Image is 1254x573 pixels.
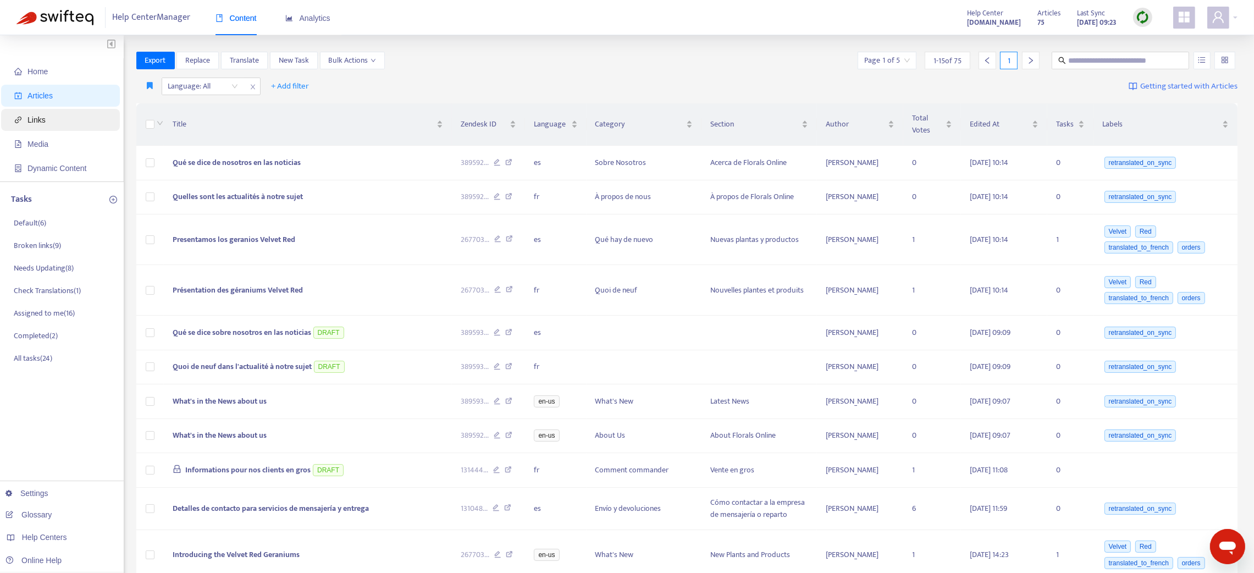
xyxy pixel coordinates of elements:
[313,327,344,339] span: DRAFT
[534,549,559,561] span: en-us
[970,233,1008,246] span: [DATE] 10:14
[1047,384,1093,419] td: 0
[14,240,61,251] p: Broken links ( 9 )
[279,54,309,67] span: New Task
[1129,78,1238,95] a: Getting started with Articles
[329,54,376,67] span: Bulk Actions
[1140,80,1238,93] span: Getting started with Articles
[912,112,943,136] span: Total Votes
[136,52,175,69] button: Export
[967,7,1003,19] span: Help Center
[984,57,991,64] span: left
[903,214,961,265] td: 1
[314,361,345,373] span: DRAFT
[903,146,961,180] td: 0
[11,193,32,206] p: Tasks
[461,464,488,476] span: 131444 ...
[817,214,903,265] td: [PERSON_NAME]
[1056,118,1076,130] span: Tasks
[525,103,586,146] th: Language
[461,361,489,373] span: 389593 ...
[903,419,961,454] td: 0
[701,384,817,419] td: Latest News
[1135,225,1156,238] span: Red
[1178,557,1205,569] span: orders
[525,453,586,488] td: fr
[1102,118,1220,130] span: Labels
[1104,191,1176,203] span: retranslated_on_sync
[961,103,1047,146] th: Edited At
[1104,503,1176,515] span: retranslated_on_sync
[970,156,1008,169] span: [DATE] 10:14
[216,14,223,22] span: book
[461,395,489,407] span: 389593 ...
[587,488,702,530] td: Envío y devoluciones
[587,103,702,146] th: Category
[221,52,268,69] button: Translate
[587,453,702,488] td: Comment commander
[525,180,586,215] td: fr
[371,58,376,63] span: down
[970,502,1007,515] span: [DATE] 11:59
[461,157,489,169] span: 389592 ...
[1135,541,1156,553] span: Red
[263,78,318,95] button: + Add filter
[970,360,1010,373] span: [DATE] 09:09
[1047,316,1093,350] td: 0
[903,453,961,488] td: 1
[173,326,311,339] span: Qué se dice sobre nosotros en las noticias
[14,68,22,75] span: home
[903,180,961,215] td: 0
[1047,419,1093,454] td: 0
[461,118,508,130] span: Zendesk ID
[1104,361,1176,373] span: retranslated_on_sync
[14,92,22,100] span: account-book
[1047,265,1093,316] td: 0
[701,103,817,146] th: Section
[701,419,817,454] td: About Florals Online
[173,360,312,373] span: Quoi de neuf dans l'actualité à notre sujet
[710,118,799,130] span: Section
[285,14,293,22] span: area-chart
[1077,7,1105,19] span: Last Sync
[1047,146,1093,180] td: 0
[1047,214,1093,265] td: 1
[27,67,48,76] span: Home
[903,316,961,350] td: 0
[817,350,903,385] td: [PERSON_NAME]
[970,190,1008,203] span: [DATE] 10:14
[5,556,62,565] a: Online Help
[525,214,586,265] td: es
[14,262,74,274] p: Needs Updating ( 8 )
[173,156,301,169] span: Qué se dice de nosotros en las noticias
[461,284,489,296] span: 267703 ...
[1047,453,1093,488] td: 0
[1104,429,1176,442] span: retranslated_on_sync
[1104,395,1176,407] span: retranslated_on_sync
[230,54,259,67] span: Translate
[587,214,702,265] td: Qué hay de nuevo
[1093,103,1238,146] th: Labels
[817,316,903,350] td: [PERSON_NAME]
[1212,10,1225,24] span: user
[272,80,310,93] span: + Add filter
[185,464,311,476] span: Informations pour nos clients en gros
[817,384,903,419] td: [PERSON_NAME]
[817,488,903,530] td: [PERSON_NAME]
[903,350,961,385] td: 0
[16,10,93,25] img: Swifteq
[970,548,1009,561] span: [DATE] 14:23
[701,265,817,316] td: Nouvelles plantes et produits
[701,488,817,530] td: Cómo contactar a la empresa de mensajería o reparto
[826,118,886,130] span: Author
[534,429,559,442] span: en-us
[1104,276,1131,288] span: Velvet
[173,284,303,296] span: Présentation des géraniums Velvet Red
[1037,7,1060,19] span: Articles
[817,419,903,454] td: [PERSON_NAME]
[14,352,52,364] p: All tasks ( 24 )
[1129,82,1137,91] img: image-link
[525,265,586,316] td: fr
[970,284,1008,296] span: [DATE] 10:14
[1104,292,1173,304] span: translated_to_french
